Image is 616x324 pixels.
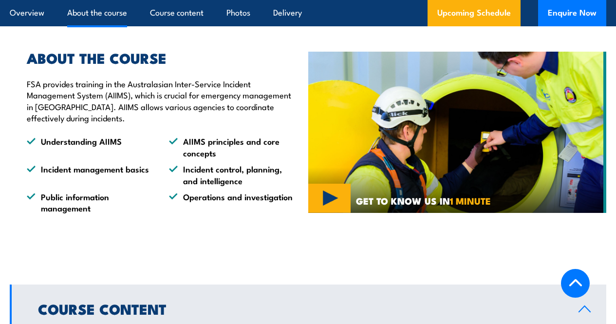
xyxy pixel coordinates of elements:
li: Public information management [27,191,151,214]
strong: 1 MINUTE [450,193,491,208]
li: Incident management basics [27,163,151,186]
li: Operations and investigation [169,191,294,214]
li: Incident control, planning, and intelligence [169,163,294,186]
p: FSA provides training in the Australasian Inter-Service Incident Management System (AIIMS), which... [27,78,294,124]
h2: Course Content [38,302,563,315]
li: Understanding AIIMS [27,135,151,158]
h2: ABOUT THE COURSE [27,51,294,64]
li: AIIMS principles and core concepts [169,135,294,158]
span: GET TO KNOW US IN [356,196,491,205]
